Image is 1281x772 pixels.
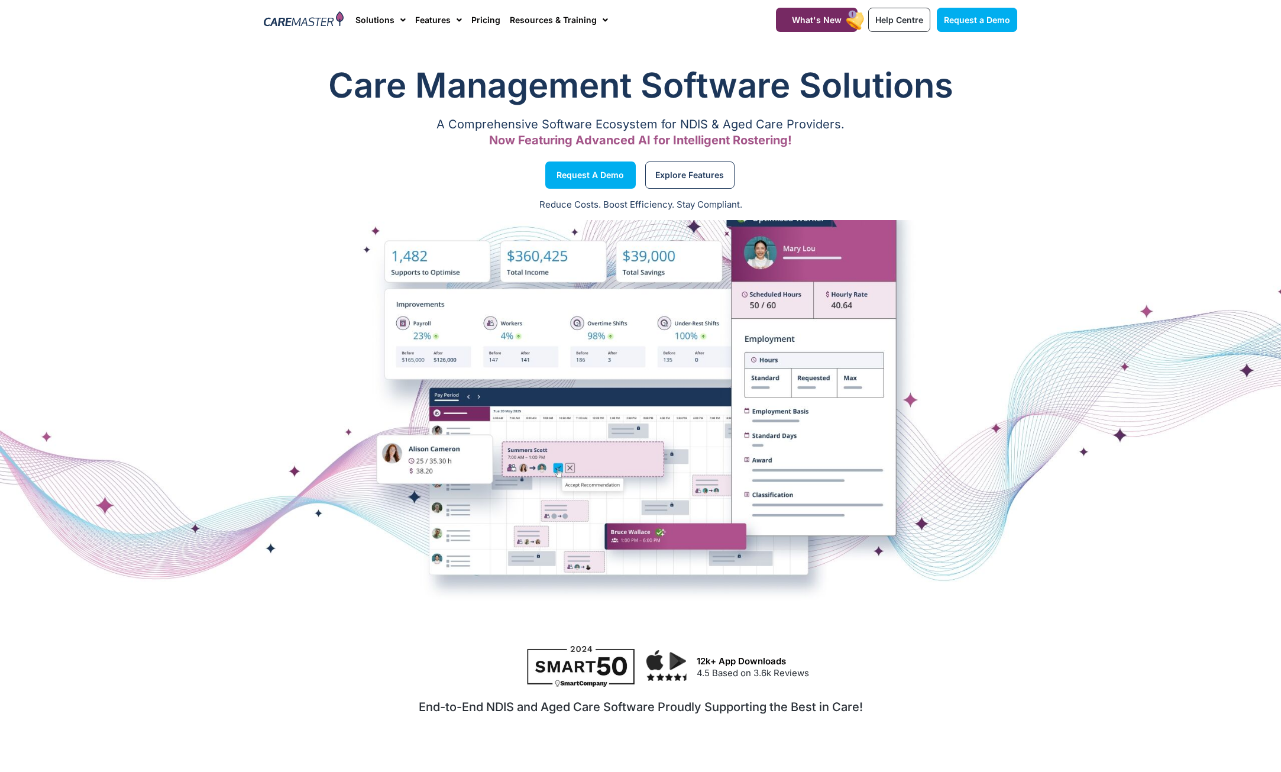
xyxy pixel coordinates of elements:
img: CareMaster Logo [264,11,344,29]
span: Now Featuring Advanced AI for Intelligent Rostering! [489,133,792,147]
span: Request a Demo [557,172,624,178]
span: Request a Demo [944,15,1010,25]
p: Reduce Costs. Boost Efficiency. Stay Compliant. [7,198,1274,212]
a: What's New [776,8,858,32]
span: Help Centre [875,15,923,25]
h2: End-to-End NDIS and Aged Care Software Proudly Supporting the Best in Care! [271,700,1010,714]
a: Request a Demo [545,161,636,189]
span: Explore Features [655,172,724,178]
p: 4.5 Based on 3.6k Reviews [697,667,1011,680]
a: Help Centre [868,8,930,32]
a: Request a Demo [937,8,1017,32]
h1: Care Management Software Solutions [264,62,1017,109]
p: A Comprehensive Software Ecosystem for NDIS & Aged Care Providers. [264,121,1017,128]
a: Explore Features [645,161,735,189]
h3: 12k+ App Downloads [697,656,1011,667]
span: What's New [792,15,842,25]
